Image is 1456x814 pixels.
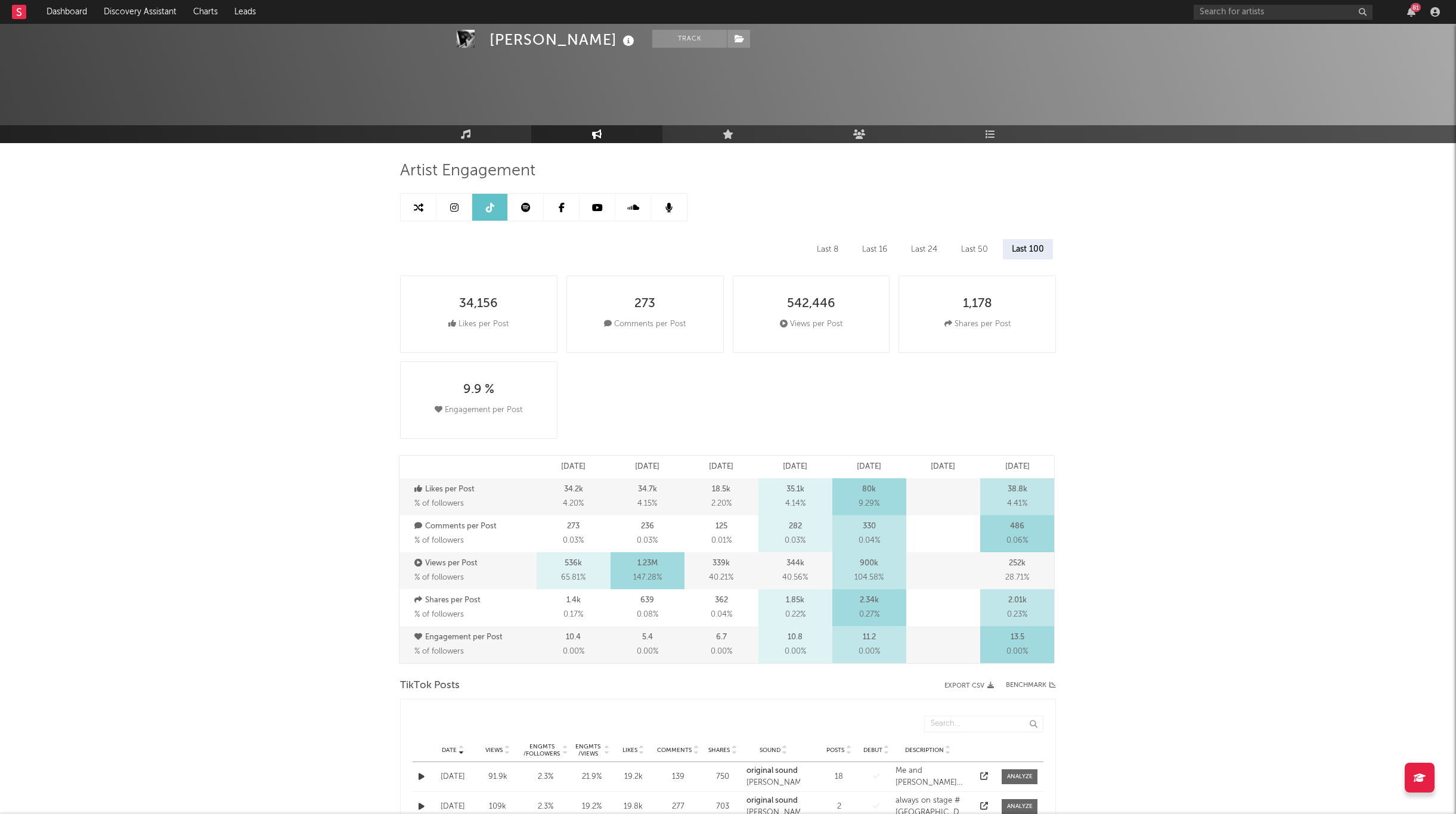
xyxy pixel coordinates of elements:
span: 0.17 % [563,608,583,622]
div: Benchmark [1006,679,1056,693]
p: Likes per Post [414,482,534,497]
div: 9.9 % [463,383,494,397]
div: Last 8 [808,239,847,259]
p: 38.8k [1008,482,1027,497]
div: 2.3 % [523,801,568,813]
div: 2.3 % [523,771,568,783]
p: [DATE] [857,460,881,474]
span: Description [905,747,944,754]
p: 1.85k [786,593,804,608]
input: Search for artists [1194,5,1373,20]
p: 900k [860,556,878,571]
div: Engmts / Followers [523,743,560,757]
span: 9.29 % [859,497,879,511]
p: 13.5 [1011,630,1024,645]
span: Views [485,747,503,754]
p: 273 [567,519,580,534]
span: 147.28 % [633,571,662,585]
span: 0.00 % [563,645,584,659]
div: Comments per Post [604,317,686,332]
p: 2.01k [1008,593,1027,608]
p: [DATE] [561,460,586,474]
span: 0.04 % [859,534,880,548]
div: 750 [705,771,741,783]
p: Engagement per Post [414,630,534,645]
p: 5.4 [642,630,653,645]
p: 236 [641,519,654,534]
p: 339k [712,556,730,571]
span: % of followers [414,611,464,618]
span: 0.27 % [859,608,879,622]
div: 1,178 [963,297,992,311]
div: 91.9k [478,771,517,783]
button: 81 [1407,7,1415,17]
div: Me and [PERSON_NAME] spoke to Song Exploder about the making of the track - People Watching. Here... [896,765,969,788]
div: Last 24 [902,239,946,259]
div: Shares per Post [944,317,1011,332]
p: 6.7 [716,630,727,645]
p: [DATE] [931,460,955,474]
div: Likes per Post [448,317,509,332]
div: 81 [1411,3,1421,12]
span: 0.04 % [711,608,732,622]
span: 0.00 % [711,645,732,659]
div: 34,156 [459,297,498,311]
p: 639 [640,593,654,608]
span: Comments [657,747,692,754]
span: 28.71 % [1005,571,1029,585]
span: 40.21 % [709,571,733,585]
span: % of followers [414,648,464,655]
span: Sound [760,747,780,754]
p: 344k [786,556,804,571]
span: % of followers [414,574,464,581]
div: [PERSON_NAME] [490,30,637,49]
div: [DATE] [433,771,472,783]
div: Engagement per Post [435,403,522,417]
p: 35.1k [786,482,804,497]
span: Posts [826,747,844,754]
p: 1.23M [637,556,658,571]
span: 4.20 % [563,497,584,511]
div: 19.8k [615,801,651,813]
div: 277 [657,801,699,813]
span: 0.00 % [859,645,880,659]
span: 4.41 % [1007,497,1027,511]
p: 362 [715,593,728,608]
span: 4.15 % [637,497,657,511]
span: 0.03 % [785,534,806,548]
span: 0.00 % [785,645,806,659]
span: 0.22 % [785,608,806,622]
span: 0.06 % [1006,534,1028,548]
p: 80k [862,482,876,497]
span: % of followers [414,500,464,507]
div: [DATE] [433,801,472,813]
div: 139 [657,771,699,783]
p: 536k [565,556,582,571]
p: 18.5k [712,482,730,497]
p: [DATE] [709,460,733,474]
p: 282 [789,519,802,534]
p: 10.4 [566,630,581,645]
div: 542,446 [787,297,835,311]
span: 2.20 % [711,497,732,511]
div: Engmts / Views [574,743,602,757]
div: 19.2k [615,771,651,783]
p: [DATE] [1005,460,1030,474]
p: Comments per Post [414,519,534,534]
div: Last 100 [1003,239,1053,259]
strong: original sound [746,797,798,804]
p: Shares per Post [414,593,534,608]
input: Search... [924,716,1043,732]
p: Views per Post [414,556,534,571]
p: 330 [863,519,876,534]
span: 0.03 % [637,534,658,548]
strong: original sound [746,767,798,775]
span: Shares [708,747,730,754]
span: TikTok Posts [400,679,460,693]
span: 40.56 % [782,571,808,585]
span: 4.14 % [785,497,806,511]
div: 273 [634,297,655,311]
p: 1.4k [566,593,581,608]
p: 11.2 [863,630,876,645]
div: [PERSON_NAME] [746,777,800,789]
